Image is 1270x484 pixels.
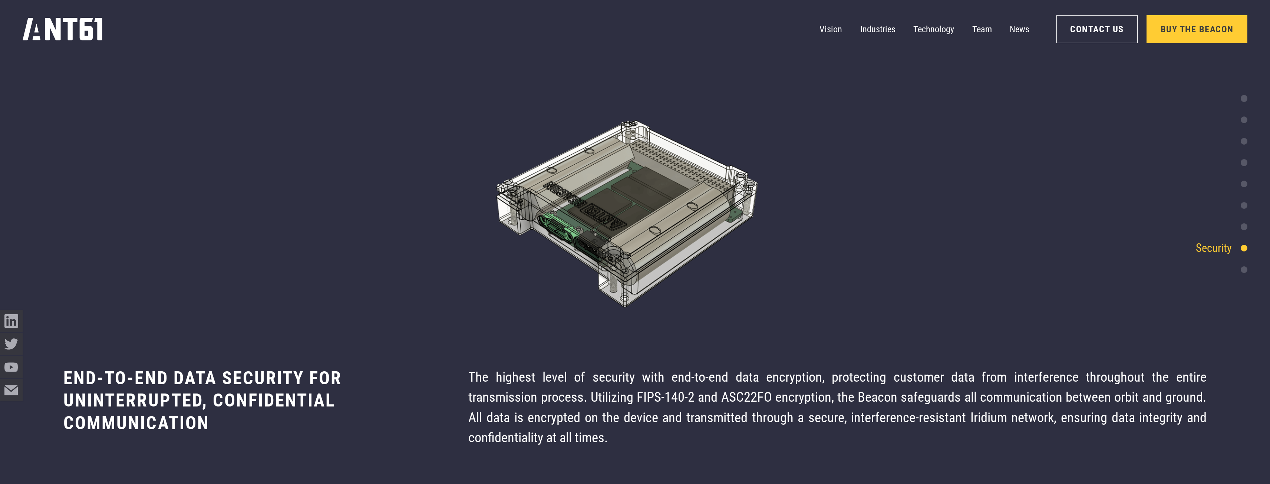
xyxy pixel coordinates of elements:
a: Vision [819,18,842,41]
h2: End-to-End Data Security for Uninterrupted, Confidential Communication [63,367,432,434]
a: News [1010,18,1029,41]
a: home [23,14,102,44]
a: Buy the Beacon [1147,15,1247,43]
a: Industries [860,18,895,41]
div: Security [1196,240,1232,257]
a: Contact Us [1056,15,1138,43]
a: Team [972,18,992,41]
a: Technology [913,18,954,41]
div: The highest level of security with end-to-end data encryption, protecting customer data from inte... [468,367,1206,448]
